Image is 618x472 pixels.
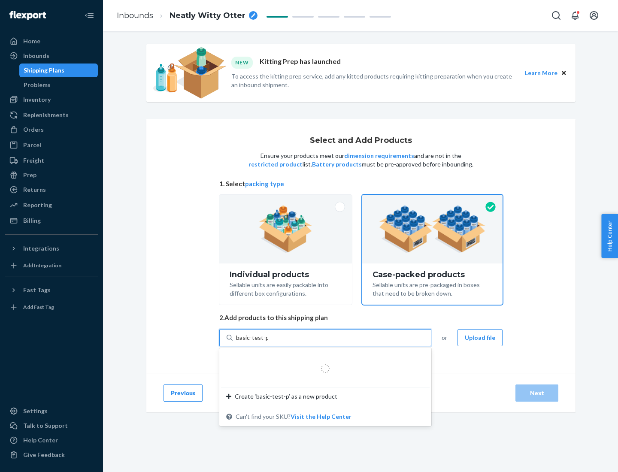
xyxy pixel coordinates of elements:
[457,329,503,346] button: Upload file
[312,160,362,169] button: Battery products
[5,259,98,272] a: Add Integration
[5,448,98,462] button: Give Feedback
[601,214,618,258] button: Help Center
[164,384,203,402] button: Previous
[373,279,492,298] div: Sellable units are pre-packaged in boxes that need to be broken down.
[236,412,351,421] span: Can't find your SKU?
[523,389,551,397] div: Next
[5,300,98,314] a: Add Fast Tag
[170,10,245,21] span: Neatly Witty Otter
[5,34,98,48] a: Home
[248,151,474,169] p: Ensure your products meet our and are not in the list. must be pre-approved before inbounding.
[23,185,46,194] div: Returns
[23,171,36,179] div: Prep
[24,81,51,89] div: Problems
[5,123,98,136] a: Orders
[344,151,414,160] button: dimension requirements
[5,49,98,63] a: Inbounds
[260,57,341,68] p: Kitting Prep has launched
[19,78,98,92] a: Problems
[23,407,48,415] div: Settings
[5,93,98,106] a: Inventory
[5,198,98,212] a: Reporting
[559,68,569,78] button: Close
[5,138,98,152] a: Parcel
[230,270,342,279] div: Individual products
[5,404,98,418] a: Settings
[23,125,44,134] div: Orders
[5,242,98,255] button: Integrations
[373,270,492,279] div: Case-packed products
[236,333,268,342] input: Create ‘basic-test-p’ as a new productCan't find your SKU?Visit the Help Center
[230,279,342,298] div: Sellable units are easily packable into different box configurations.
[23,156,44,165] div: Freight
[23,451,65,459] div: Give Feedback
[5,168,98,182] a: Prep
[23,244,59,253] div: Integrations
[23,303,54,311] div: Add Fast Tag
[117,11,153,20] a: Inbounds
[219,313,503,322] span: 2. Add products to this shipping plan
[23,201,52,209] div: Reporting
[23,262,61,269] div: Add Integration
[245,179,284,188] button: packing type
[81,7,98,24] button: Close Navigation
[23,95,51,104] div: Inventory
[23,436,58,445] div: Help Center
[23,51,49,60] div: Inbounds
[19,64,98,77] a: Shipping Plans
[23,216,41,225] div: Billing
[9,11,46,20] img: Flexport logo
[219,179,503,188] span: 1. Select
[5,154,98,167] a: Freight
[442,333,447,342] span: or
[23,111,69,119] div: Replenishments
[23,421,68,430] div: Talk to Support
[24,66,64,75] div: Shipping Plans
[231,57,253,68] div: NEW
[515,384,558,402] button: Next
[23,286,51,294] div: Fast Tags
[525,68,557,78] button: Learn More
[5,283,98,297] button: Fast Tags
[548,7,565,24] button: Open Search Box
[5,419,98,433] a: Talk to Support
[235,392,337,401] span: Create ‘basic-test-p’ as a new product
[5,214,98,227] a: Billing
[379,206,486,253] img: case-pack.59cecea509d18c883b923b81aeac6d0b.png
[259,206,312,253] img: individual-pack.facf35554cb0f1810c75b2bd6df2d64e.png
[310,136,412,145] h1: Select and Add Products
[110,3,264,28] ol: breadcrumbs
[585,7,603,24] button: Open account menu
[291,412,351,421] button: Create ‘basic-test-p’ as a new productCan't find your SKU?
[566,7,584,24] button: Open notifications
[5,108,98,122] a: Replenishments
[5,433,98,447] a: Help Center
[231,72,517,89] p: To access the kitting prep service, add any kitted products requiring kitting preparation when yo...
[5,183,98,197] a: Returns
[23,141,41,149] div: Parcel
[23,37,40,45] div: Home
[248,160,303,169] button: restricted product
